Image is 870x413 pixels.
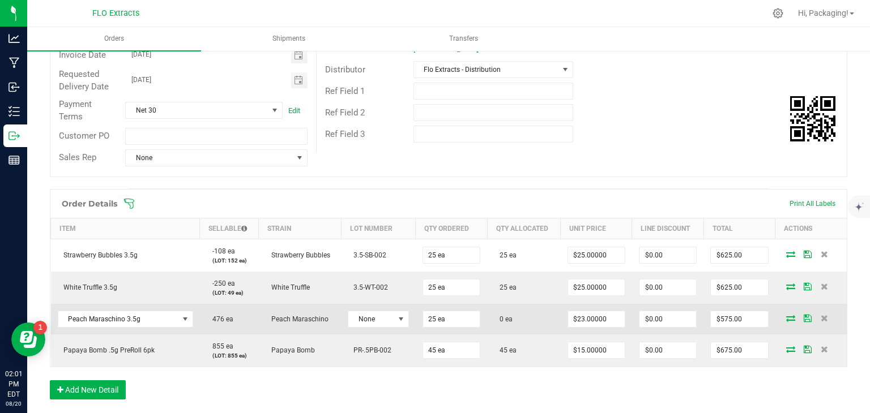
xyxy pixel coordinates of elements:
span: 25 ea [494,283,517,291]
a: Shipments [202,27,376,51]
span: -108 ea [207,247,235,255]
span: FLO Extracts [92,8,139,18]
th: Total [703,218,775,239]
span: Save Order Detail [799,346,816,352]
inline-svg: Reports [8,154,20,166]
span: Delete Order Detail [816,251,833,257]
span: PR-.5PB-002 [348,346,391,354]
span: None [126,150,292,166]
span: White Truffle 3.5g [58,283,117,291]
span: Distributor [325,64,365,75]
input: 0 [423,279,480,295]
span: 476 ea [207,315,233,323]
span: Flo Extracts - Distribution [414,62,558,78]
span: Papaya Bomb [266,346,315,354]
input: 0 [568,342,625,358]
span: Customer PO [59,131,109,141]
span: NO DATA FOUND [58,311,193,328]
span: 3.5-SB-002 [348,251,386,259]
span: None [348,311,394,327]
inline-svg: Inventory [8,106,20,117]
input: 0 [568,247,625,263]
span: White Truffle [266,283,310,291]
th: Strain [259,218,341,239]
input: 0 [423,342,480,358]
input: 0 [423,247,480,263]
p: (LOT: 855 ea) [207,351,252,360]
a: Transfers [377,27,551,51]
th: Actions [775,218,847,239]
th: Line Discount [632,218,703,239]
qrcode: 00000535 [790,96,835,141]
span: 3.5-WT-002 [348,283,388,291]
span: Delete Order Detail [816,346,833,352]
span: Delete Order Detail [816,283,833,290]
span: Sales Rep [59,152,96,162]
inline-svg: Inbound [8,81,20,93]
span: -250 ea [207,279,235,287]
span: 0 ea [494,315,513,323]
span: 45 ea [494,346,517,354]
h1: Order Details [62,199,117,208]
inline-svg: Outbound [8,130,20,141]
th: Item [51,218,200,239]
span: Strawberry Bubbles [266,251,330,259]
span: Invoice Date [59,50,106,60]
a: Edit [288,106,300,115]
input: 0 [639,247,696,263]
span: Ref Field 3 [325,129,365,139]
span: 25 ea [494,251,517,259]
span: Save Order Detail [799,251,816,257]
inline-svg: Analytics [8,33,20,44]
span: Hi, Packaging! [798,8,848,18]
input: 0 [568,311,625,327]
iframe: Resource center unread badge [33,321,47,334]
input: 0 [568,279,625,295]
input: 0 [639,342,696,358]
span: Orders [89,34,139,44]
span: Requested Delivery Date [59,69,109,92]
span: Delete Order Detail [816,315,833,321]
span: Ref Field 2 [325,107,365,118]
input: 0 [711,311,767,327]
span: Toggle calendar [291,72,308,88]
input: 0 [711,247,767,263]
span: Papaya Bomb .5g PreRoll 6pk [58,346,155,354]
th: Unit Price [561,218,632,239]
input: 0 [711,279,767,295]
input: 0 [639,279,696,295]
inline-svg: Manufacturing [8,57,20,68]
img: Scan me! [790,96,835,141]
a: Orders [27,27,201,51]
iframe: Resource center [11,322,45,356]
p: 02:01 PM EDT [5,369,22,399]
span: Shipments [257,34,321,44]
span: Save Order Detail [799,283,816,290]
p: (LOT: 49 ea) [207,289,252,297]
th: Qty Allocated [487,218,560,239]
input: 0 [711,342,767,358]
span: Payment Terms [59,99,92,122]
input: 0 [423,311,480,327]
button: Add New Detail [50,380,126,399]
span: Ref Field 1 [325,86,365,96]
p: 08/20 [5,399,22,408]
span: Transfers [434,34,493,44]
div: Manage settings [771,8,785,19]
th: Qty Ordered [416,218,487,239]
input: 0 [639,311,696,327]
span: Net 30 [126,102,268,118]
span: Peach Maraschino 3.5g [58,311,178,327]
span: Strawberry Bubbles 3.5g [58,251,138,259]
span: Toggle calendar [291,48,308,63]
p: (LOT: 152 ea) [207,256,252,265]
span: Peach Maraschino [266,315,329,323]
span: 855 ea [207,342,233,350]
span: Save Order Detail [799,315,816,321]
th: Sellable [200,218,259,239]
th: Lot Number [341,218,416,239]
